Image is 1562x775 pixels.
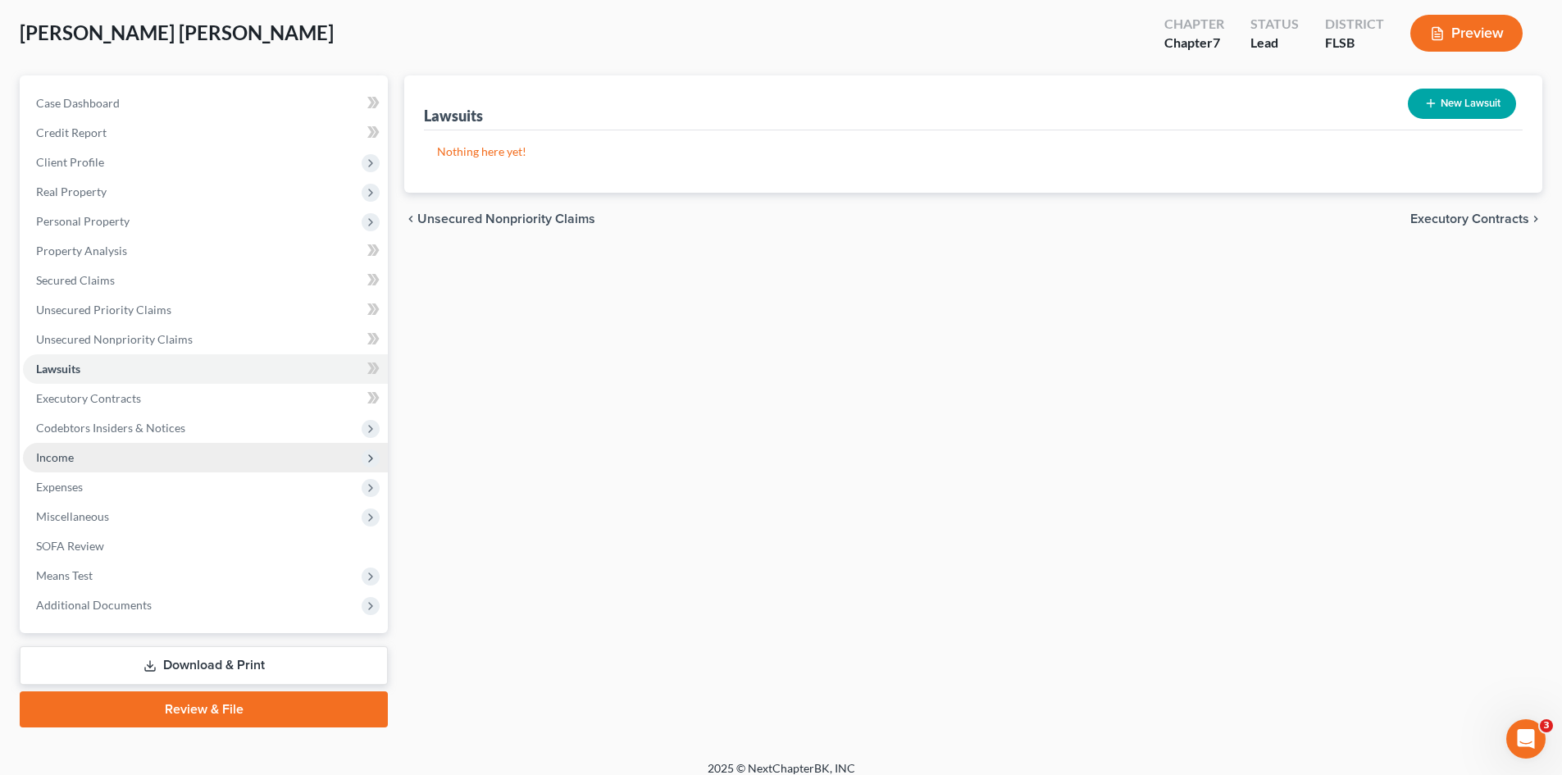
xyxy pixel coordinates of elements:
div: Status [1250,15,1299,34]
span: Real Property [36,185,107,198]
span: Client Profile [36,155,104,169]
a: Download & Print [20,646,388,685]
span: Personal Property [36,214,130,228]
span: Means Test [36,568,93,582]
a: Review & File [20,691,388,727]
button: chevron_left Unsecured Nonpriority Claims [404,212,595,226]
a: Credit Report [23,118,388,148]
button: Executory Contracts chevron_right [1410,212,1542,226]
iframe: Intercom live chat [1506,719,1546,759]
a: Unsecured Nonpriority Claims [23,325,388,354]
div: Lead [1250,34,1299,52]
span: Executory Contracts [1410,212,1529,226]
a: Property Analysis [23,236,388,266]
a: Case Dashboard [23,89,388,118]
span: Property Analysis [36,244,127,258]
div: Lawsuits [424,106,483,125]
span: 3 [1540,719,1553,732]
p: Nothing here yet! [437,144,1510,160]
div: District [1325,15,1384,34]
a: SOFA Review [23,531,388,561]
span: Miscellaneous [36,509,109,523]
a: Lawsuits [23,354,388,384]
span: Credit Report [36,125,107,139]
span: Lawsuits [36,362,80,376]
div: Chapter [1164,34,1224,52]
div: Chapter [1164,15,1224,34]
span: Codebtors Insiders & Notices [36,421,185,435]
span: SOFA Review [36,539,104,553]
span: Additional Documents [36,598,152,612]
a: Unsecured Priority Claims [23,295,388,325]
span: Unsecured Priority Claims [36,303,171,317]
span: Secured Claims [36,273,115,287]
div: FLSB [1325,34,1384,52]
span: Unsecured Nonpriority Claims [36,332,193,346]
span: Executory Contracts [36,391,141,405]
i: chevron_left [404,212,417,226]
button: New Lawsuit [1408,89,1516,119]
span: Income [36,450,74,464]
button: Preview [1410,15,1523,52]
span: [PERSON_NAME] [PERSON_NAME] [20,21,334,44]
span: Expenses [36,480,83,494]
span: Unsecured Nonpriority Claims [417,212,595,226]
a: Secured Claims [23,266,388,295]
span: Case Dashboard [36,96,120,110]
a: Executory Contracts [23,384,388,413]
i: chevron_right [1529,212,1542,226]
span: 7 [1213,34,1220,50]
